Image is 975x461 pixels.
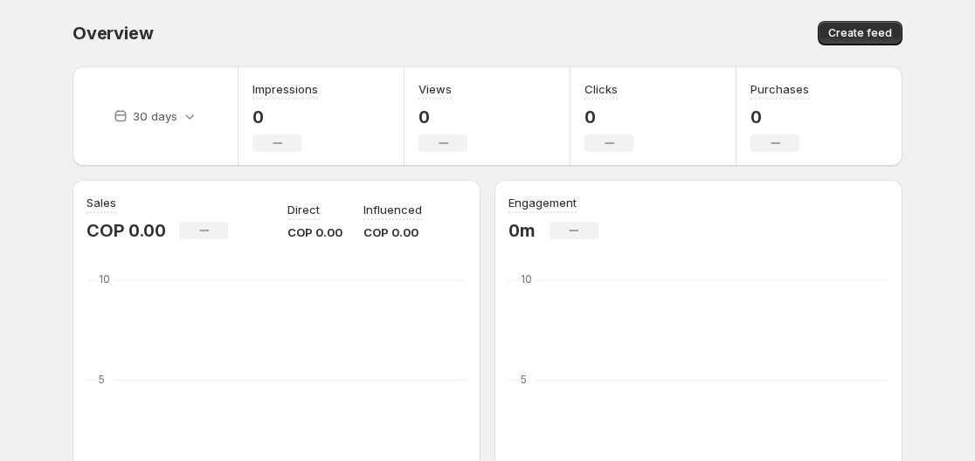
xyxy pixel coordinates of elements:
[252,80,318,98] h3: Impressions
[828,26,892,40] span: Create feed
[750,107,809,127] p: 0
[99,373,105,386] text: 5
[508,194,577,211] h3: Engagement
[133,107,177,125] p: 30 days
[521,272,532,286] text: 10
[287,201,320,218] p: Direct
[818,21,902,45] button: Create feed
[750,80,809,98] h3: Purchases
[73,23,153,44] span: Overview
[418,80,452,98] h3: Views
[584,80,618,98] h3: Clicks
[252,107,318,127] p: 0
[287,224,342,241] p: COP 0.00
[508,220,536,241] p: 0m
[584,107,633,127] p: 0
[86,194,116,211] h3: Sales
[521,373,527,386] text: 5
[86,220,165,241] p: COP 0.00
[99,272,110,286] text: 10
[363,224,422,241] p: COP 0.00
[418,107,467,127] p: 0
[363,201,422,218] p: Influenced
